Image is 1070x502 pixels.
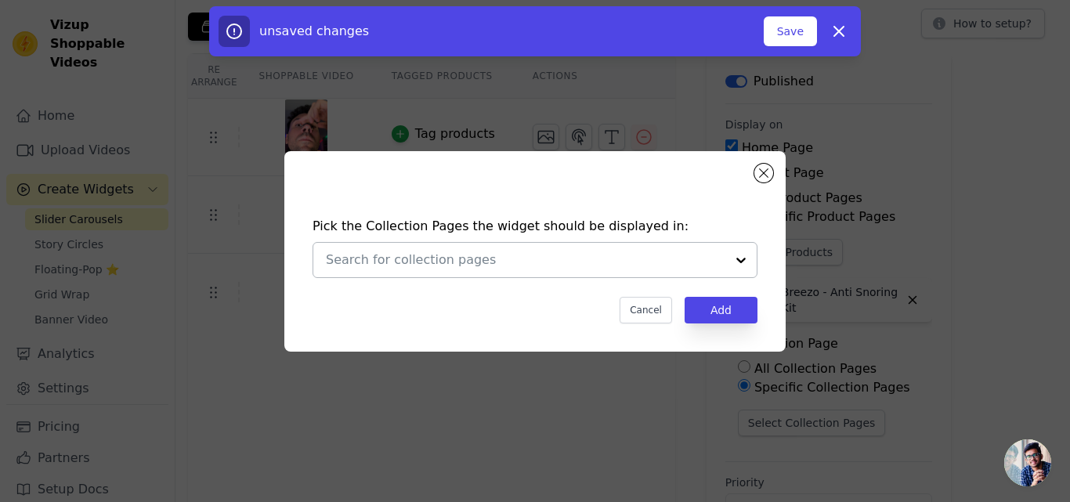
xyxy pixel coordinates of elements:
[1004,439,1051,486] a: Open chat
[685,297,757,323] button: Add
[313,217,757,236] h4: Pick the Collection Pages the widget should be displayed in:
[326,251,725,269] input: Search for collection pages
[620,297,672,323] button: Cancel
[754,164,773,182] button: Close modal
[259,23,369,38] span: unsaved changes
[764,16,817,46] button: Save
